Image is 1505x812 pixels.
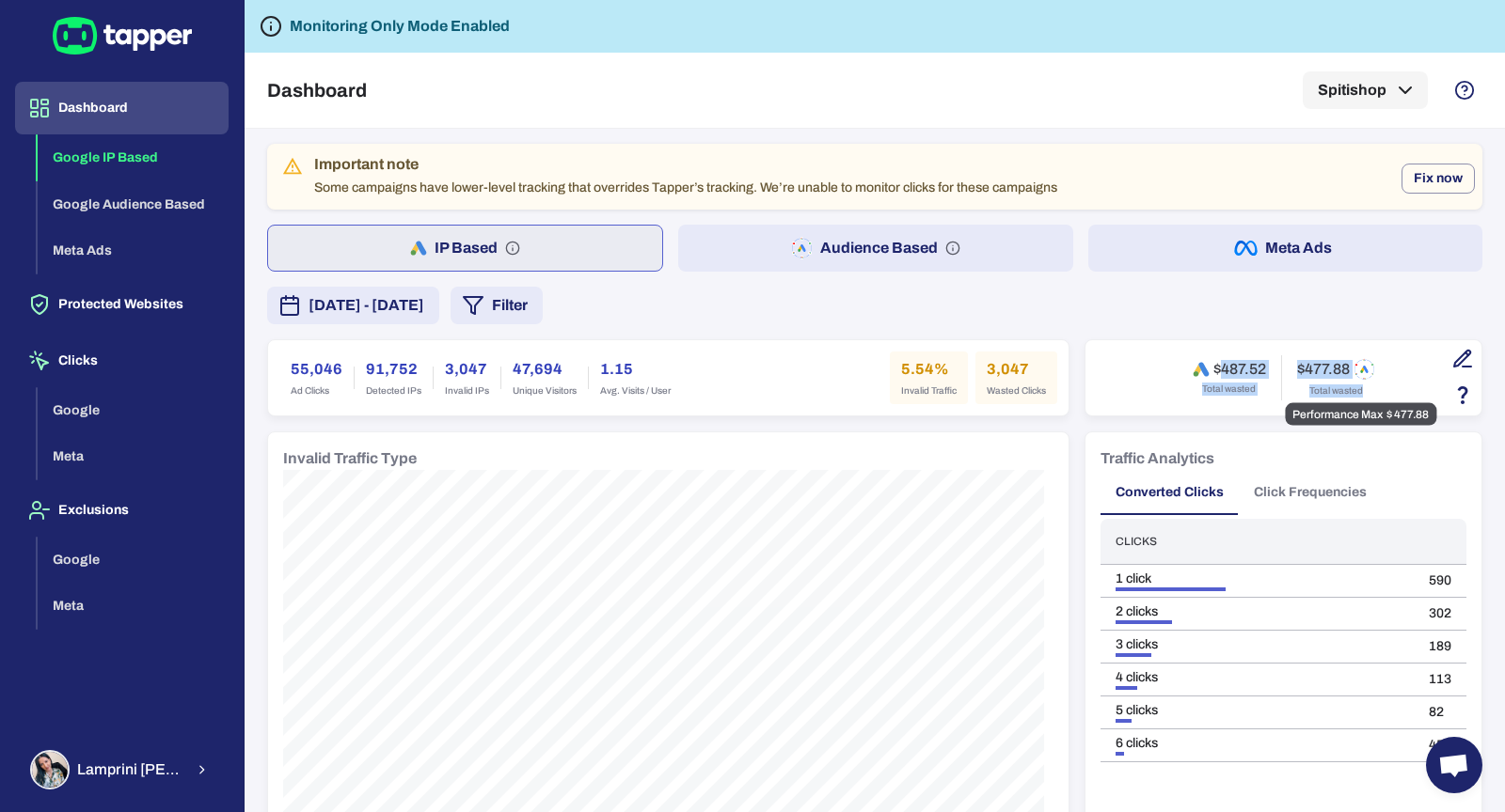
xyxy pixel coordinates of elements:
[1414,598,1466,631] td: 302
[260,15,282,38] svg: Tapper is not blocking any fraudulent activity for this domain
[38,447,229,463] a: Meta
[15,351,229,367] a: Clicks
[1116,570,1399,587] div: 1 click
[15,82,229,134] button: Dashboard
[1402,164,1475,194] button: Fix now
[1414,664,1466,696] td: 113
[1101,447,1214,470] h6: Traffic Analytics
[600,358,671,381] h6: 1.15
[38,583,229,630] button: Meta
[445,384,489,398] span: Invalid IPs
[15,335,229,387] button: Clicks
[267,287,439,324] button: [DATE] - [DATE]
[15,99,229,115] a: Dashboard
[77,760,183,779] span: Lamprini [PERSON_NAME]
[945,241,960,256] svg: Audience based: Search, Display, Shopping, Video Performance Max, Demand Generation
[451,287,543,324] button: Filter
[38,400,229,416] a: Google
[1414,696,1466,729] td: 82
[1116,636,1399,653] div: 3 clicks
[32,752,68,788] img: Lamprini Reppa
[38,597,229,613] a: Meta
[1426,737,1482,793] div: Open chat
[505,241,520,256] svg: IP based: Search, Display, and Shopping.
[1414,565,1466,598] td: 590
[1414,631,1466,664] td: 189
[1414,729,1466,762] td: 45
[309,294,424,317] span: [DATE] - [DATE]
[1239,470,1382,515] button: Click Frequencies
[38,195,229,211] a: Google Audience Based
[366,358,421,381] h6: 91,752
[1116,735,1399,752] div: 6 clicks
[38,537,229,584] button: Google
[38,181,229,228] button: Google Audience Based
[1116,702,1399,719] div: 5 clicks
[38,550,229,566] a: Google
[1297,360,1350,379] h6: $477.88
[987,384,1046,398] span: Wasted Clicks
[1213,360,1266,379] h6: $487.52
[513,358,577,381] h6: 47,694
[38,134,229,181] button: Google IP Based
[38,148,229,164] a: Google IP Based
[1101,519,1414,565] th: Clicks
[366,384,421,398] span: Detected IPs
[1292,407,1383,422] span: Performance Max
[1386,407,1429,422] span: $ 477.88
[291,384,342,398] span: Ad Clicks
[290,15,510,38] h6: Monitoring Only Mode Enabled
[1309,384,1363,398] span: Total wasted
[1447,379,1479,411] button: Estimation based on the quantity of invalid click x cost-per-click.
[267,79,367,101] h5: Dashboard
[901,358,957,381] h6: 5.54%
[1303,71,1428,109] button: Spitishop
[38,433,229,480] button: Meta
[267,225,663,272] button: IP Based
[678,225,1072,272] button: Audience Based
[38,242,229,258] a: Meta Ads
[1116,669,1399,686] div: 4 clicks
[987,358,1046,381] h6: 3,047
[513,384,577,398] span: Unique Visitors
[38,227,229,274] button: Meta Ads
[15,501,229,517] a: Exclusions
[600,384,671,398] span: Avg. Visits / User
[15,295,229,311] a: Protected Websites
[1088,225,1482,272] button: Meta Ads
[283,447,417,470] h6: Invalid Traffic Type
[1202,383,1256,396] span: Total wasted
[15,278,229,331] button: Protected Websites
[38,387,229,434] button: Google
[1116,603,1399,620] div: 2 clicks
[314,149,1057,204] div: Some campaigns have lower-level tracking that overrides Tapper’s tracking. We’re unable to monito...
[15,742,229,797] button: Lamprini ReppaLamprini [PERSON_NAME]
[1101,470,1239,515] button: Converted Clicks
[291,358,342,381] h6: 55,046
[901,384,957,398] span: Invalid Traffic
[445,358,489,381] h6: 3,047
[15,484,229,537] button: Exclusions
[314,155,1057,174] div: Important note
